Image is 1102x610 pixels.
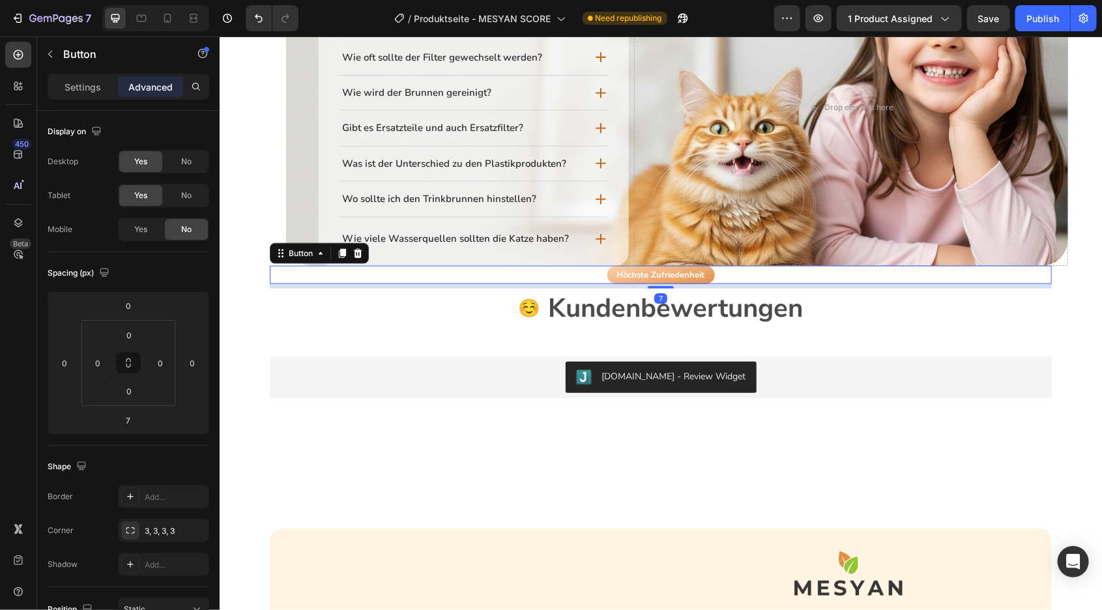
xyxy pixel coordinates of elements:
[145,559,206,571] div: Add...
[48,156,78,167] div: Desktop
[134,156,147,167] span: Yes
[414,12,551,25] span: Produktseite - MESYAN SCORE
[182,353,202,373] input: 0
[48,525,74,536] div: Corner
[978,13,1000,24] span: Save
[116,381,142,401] input: 0px
[134,190,147,201] span: Yes
[115,411,141,430] input: 7
[63,46,174,62] p: Button
[398,233,486,244] span: Höchste Zufriedenheit
[220,36,1102,610] iframe: Design area
[116,325,142,345] input: 0px
[848,12,933,25] span: 1 product assigned
[383,333,527,347] div: [DOMAIN_NAME] - Review Widget
[145,525,206,537] div: 3, 3, 3, 3
[145,491,206,503] div: Add...
[181,156,192,167] span: No
[48,123,104,141] div: Display on
[85,10,91,26] p: 7
[246,5,298,31] div: Undo/Redo
[1026,12,1059,25] div: Publish
[115,296,141,315] input: 0
[181,190,192,201] span: No
[65,80,101,94] p: Settings
[837,5,962,31] button: 1 product assigned
[574,513,684,561] img: gempages_494380186142245763-f970344b-d155-4c60-a74b-fcd6124f497e.png
[1058,546,1089,577] div: Open Intercom Messenger
[605,66,674,76] div: Drop element here
[409,12,412,25] span: /
[5,5,97,31] button: 7
[48,190,70,201] div: Tablet
[134,224,147,235] span: Yes
[48,458,89,476] div: Shape
[10,239,31,249] div: Beta
[151,353,170,373] input: 0px
[88,353,108,373] input: 0px
[435,257,448,268] div: 7
[346,325,537,356] button: Judge.me - Review Widget
[299,260,321,284] span: ☺️
[48,265,112,282] div: Spacing (px)
[48,491,73,502] div: Border
[66,211,96,223] div: Button
[48,224,72,235] div: Mobile
[388,229,495,248] a: Höchste Zufriedenheit
[48,559,78,570] div: Shadow
[181,224,192,235] span: No
[12,139,31,149] div: 450
[356,333,372,349] img: Judgeme.png
[329,254,584,289] span: Kundenbewertungen
[128,80,173,94] p: Advanced
[55,353,74,373] input: 0
[1015,5,1070,31] button: Publish
[967,5,1010,31] button: Save
[596,12,662,24] span: Need republishing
